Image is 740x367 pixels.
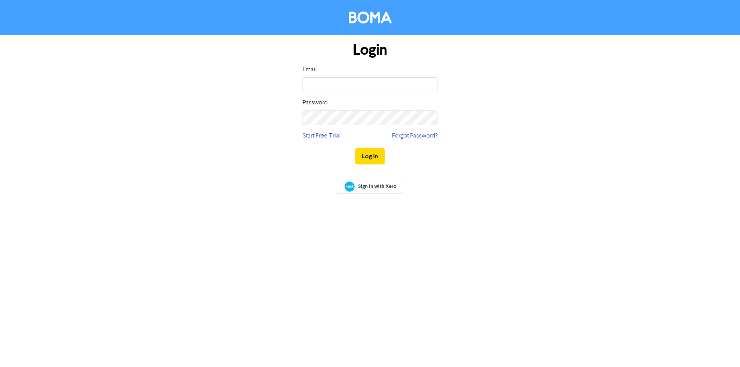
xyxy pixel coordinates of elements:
[355,148,385,164] button: Log In
[303,65,317,74] label: Email
[345,181,355,192] img: Xero logo
[349,12,392,23] img: BOMA Logo
[392,131,437,141] a: Forgot Password?
[337,180,403,193] a: Sign In with Xero
[303,41,437,59] h1: Login
[303,98,328,107] label: Password
[358,183,397,190] span: Sign In with Xero
[303,131,341,141] a: Start Free Trial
